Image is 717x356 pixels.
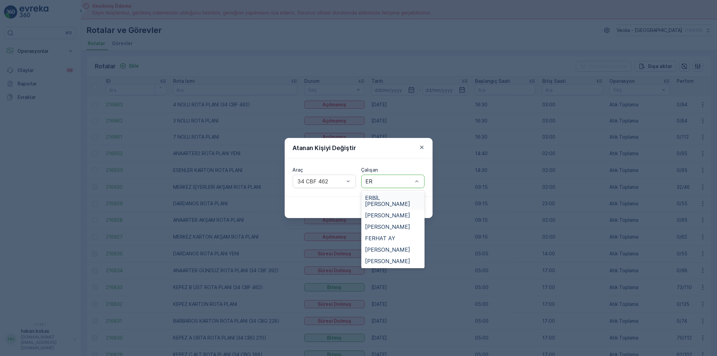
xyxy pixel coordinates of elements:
[365,258,410,264] span: [PERSON_NAME]
[293,143,356,153] p: Atanan Kişiyi Değiştir
[365,235,396,241] span: FERHAT AY
[365,212,410,218] span: [PERSON_NAME]
[365,195,421,207] span: ERBİL [PERSON_NAME]
[365,247,410,253] span: [PERSON_NAME]
[365,224,410,230] span: [PERSON_NAME]
[361,167,378,173] label: Çalışan
[293,167,303,173] label: Araç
